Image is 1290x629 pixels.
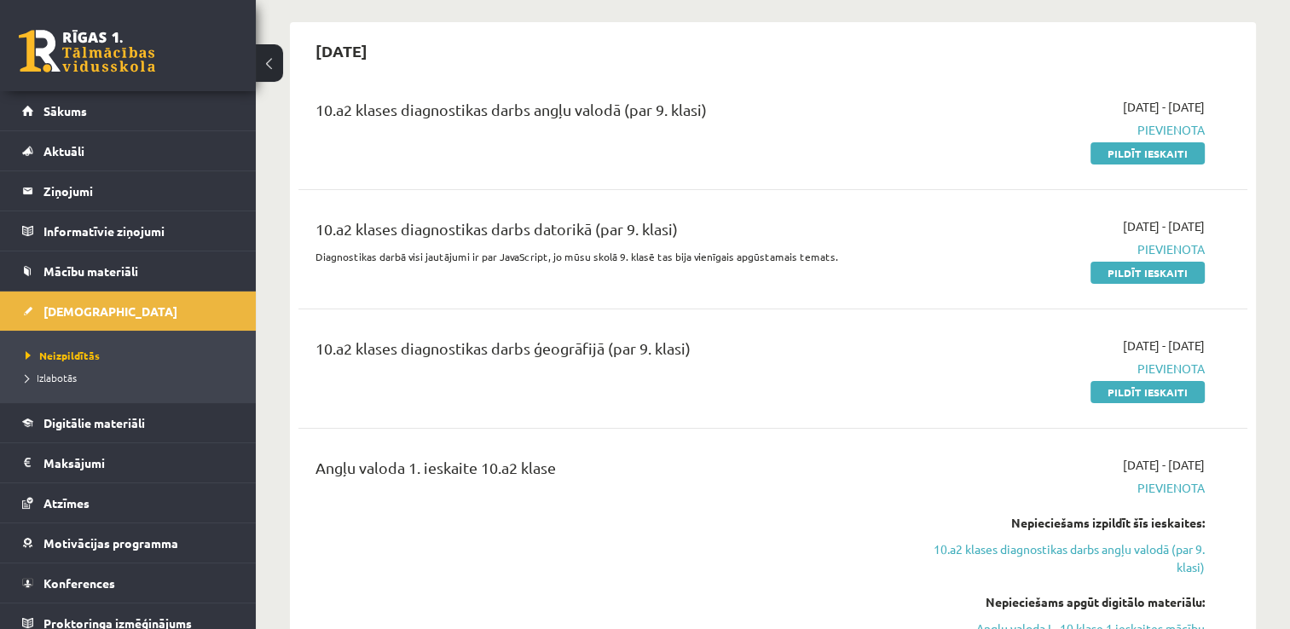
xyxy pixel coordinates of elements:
a: 10.a2 klases diagnostikas darbs angļu valodā (par 9. klasi) [925,540,1205,576]
legend: Ziņojumi [43,171,234,211]
span: Pievienota [925,240,1205,258]
a: Pildīt ieskaiti [1090,142,1205,164]
span: Izlabotās [26,371,77,384]
p: Diagnostikas darbā visi jautājumi ir par JavaScript, jo mūsu skolā 9. klasē tas bija vienīgais ap... [315,249,900,264]
h2: [DATE] [298,31,385,71]
a: Digitālie materiāli [22,403,234,442]
a: [DEMOGRAPHIC_DATA] [22,291,234,331]
a: Maksājumi [22,443,234,482]
a: Izlabotās [26,370,239,385]
span: Motivācijas programma [43,535,178,551]
span: Atzīmes [43,495,90,511]
a: Ziņojumi [22,171,234,211]
span: Neizpildītās [26,349,100,362]
a: Atzīmes [22,483,234,522]
div: 10.a2 klases diagnostikas darbs ģeogrāfijā (par 9. klasi) [315,337,900,368]
span: [DATE] - [DATE] [1123,98,1205,116]
span: Sākums [43,103,87,118]
legend: Maksājumi [43,443,234,482]
span: Konferences [43,575,115,591]
a: Pildīt ieskaiti [1090,262,1205,284]
div: Nepieciešams apgūt digitālo materiālu: [925,593,1205,611]
a: Motivācijas programma [22,523,234,563]
span: Aktuāli [43,143,84,159]
div: 10.a2 klases diagnostikas darbs angļu valodā (par 9. klasi) [315,98,900,130]
a: Pildīt ieskaiti [1090,381,1205,403]
a: Mācību materiāli [22,251,234,291]
span: [DATE] - [DATE] [1123,217,1205,235]
div: Angļu valoda 1. ieskaite 10.a2 klase [315,456,900,488]
span: Pievienota [925,360,1205,378]
span: Mācību materiāli [43,263,138,279]
span: Pievienota [925,121,1205,139]
a: Informatīvie ziņojumi [22,211,234,251]
a: Aktuāli [22,131,234,170]
span: [DATE] - [DATE] [1123,456,1205,474]
a: Sākums [22,91,234,130]
a: Neizpildītās [26,348,239,363]
span: [DEMOGRAPHIC_DATA] [43,303,177,319]
legend: Informatīvie ziņojumi [43,211,234,251]
div: 10.a2 klases diagnostikas darbs datorikā (par 9. klasi) [315,217,900,249]
a: Konferences [22,563,234,603]
div: Nepieciešams izpildīt šīs ieskaites: [925,514,1205,532]
span: [DATE] - [DATE] [1123,337,1205,355]
span: Pievienota [925,479,1205,497]
a: Rīgas 1. Tālmācības vidusskola [19,30,155,72]
span: Digitālie materiāli [43,415,145,430]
